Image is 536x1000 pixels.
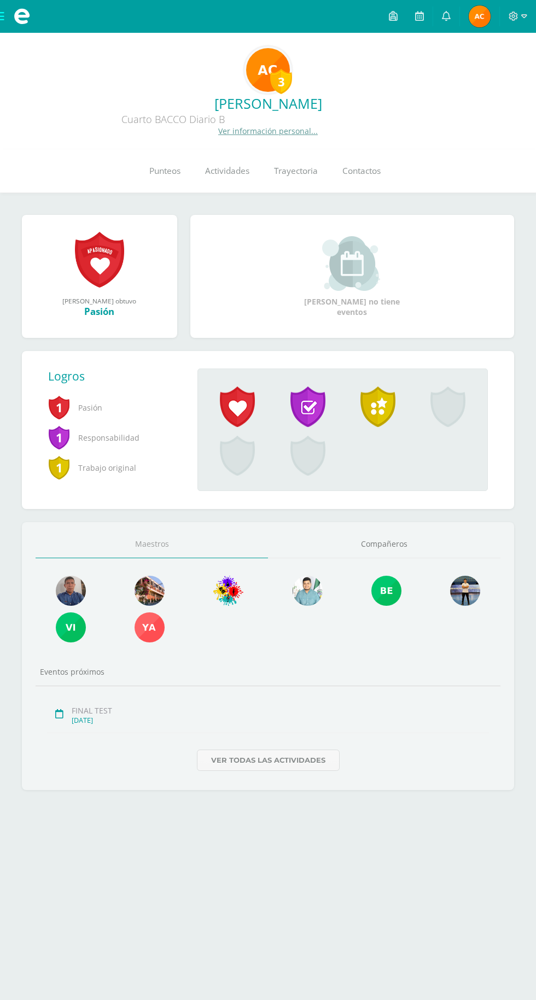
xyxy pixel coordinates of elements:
a: Maestros [36,530,268,558]
div: 3 [270,69,292,94]
img: e29994105dc3c498302d04bab28faecd.png [135,576,165,606]
img: 15ead7f1e71f207b867fb468c38fe54e.png [56,576,86,606]
a: Trayectoria [261,149,330,193]
div: Pasión [33,305,166,318]
img: 86ad762a06db99f3d783afd7c36c2468.png [56,612,86,642]
span: Trayectoria [274,165,318,177]
span: Responsabilidad [48,423,180,453]
div: FINAL TEST [72,705,489,716]
span: Pasión [48,393,180,423]
img: 2790451410765bad2b69e4316271b4d3.png [469,5,491,27]
img: f1de0090d169917daf4d0a2768869178.png [135,612,165,642]
a: Contactos [330,149,393,193]
div: [DATE] [72,716,489,725]
span: Trabajo original [48,453,180,483]
span: 1 [48,425,70,450]
a: Actividades [193,149,261,193]
span: Contactos [342,165,381,177]
div: Cuarto BACCO Diario B [9,113,337,126]
img: 0f63e8005e7200f083a8d258add6f512.png [293,576,323,606]
img: ecca0b378a48b7ab4b91c770ef05ad6a.png [246,48,290,92]
div: [PERSON_NAME] obtuvo [33,296,166,305]
a: Punteos [137,149,193,193]
span: Actividades [205,165,249,177]
a: Compañeros [268,530,500,558]
img: 62c276f9e5707e975a312ba56e3c64d5.png [450,576,480,606]
div: Logros [48,369,189,384]
span: Punteos [149,165,180,177]
div: Eventos próximos [36,666,500,677]
a: [PERSON_NAME] [9,94,527,113]
span: 1 [48,395,70,420]
img: c41d019b26e4da35ead46476b645875d.png [371,576,401,606]
div: [PERSON_NAME] no tiene eventos [298,236,407,317]
a: Ver todas las actividades [197,750,340,771]
img: c490b80d80e9edf85c435738230cd812.png [213,576,243,606]
img: event_small.png [322,236,382,291]
span: 1 [48,455,70,480]
a: Ver información personal... [218,126,318,136]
